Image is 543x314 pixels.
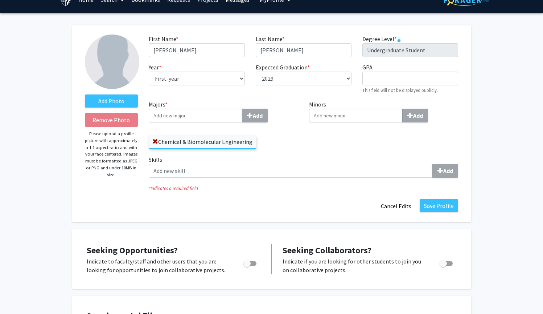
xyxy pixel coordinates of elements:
span: Seeking Collaborators? [283,245,371,256]
div: Toggle [437,257,457,268]
button: Remove Photo [85,113,138,127]
button: Cancel Edits [376,199,416,213]
label: Last Name [256,35,285,43]
label: Expected Graduation [256,63,310,72]
img: Profile Picture [85,35,139,89]
label: Majors [149,100,298,122]
label: First Name [149,35,178,43]
button: Majors* [242,109,268,122]
b: Add [443,167,453,174]
b: Add [413,112,423,119]
iframe: Chat [5,281,31,309]
p: Please upload a profile picture with approximately a 1:1 aspect ratio and with your face centered... [85,130,138,178]
p: Indicate if you are looking for other students to join you on collaborative projects. [283,257,426,274]
input: Majors*Add [149,109,242,122]
label: Minors [309,100,458,122]
button: Skills [432,164,458,178]
svg: This information is provided and automatically updated by Johns Hopkins University and is not edi... [397,37,401,42]
button: Minors [402,109,428,122]
p: Indicate to faculty/staff and other users that you are looking for opportunities to join collabor... [87,257,230,274]
b: Add [253,112,263,119]
button: Save Profile [420,199,458,212]
span: Seeking Opportunities? [87,245,178,256]
input: MinorsAdd [309,109,403,122]
small: This field will not be displayed publicly. [362,87,438,93]
label: GPA [362,63,373,72]
i: Indicates a required field [149,185,458,192]
label: AddProfile Picture [85,94,138,108]
div: Toggle [240,257,260,268]
label: Skills [149,155,458,178]
label: Year [149,63,161,72]
label: Degree Level [362,35,401,43]
label: Chemical & Biomolecular Engineering [149,136,256,148]
input: SkillsAdd [149,164,433,178]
